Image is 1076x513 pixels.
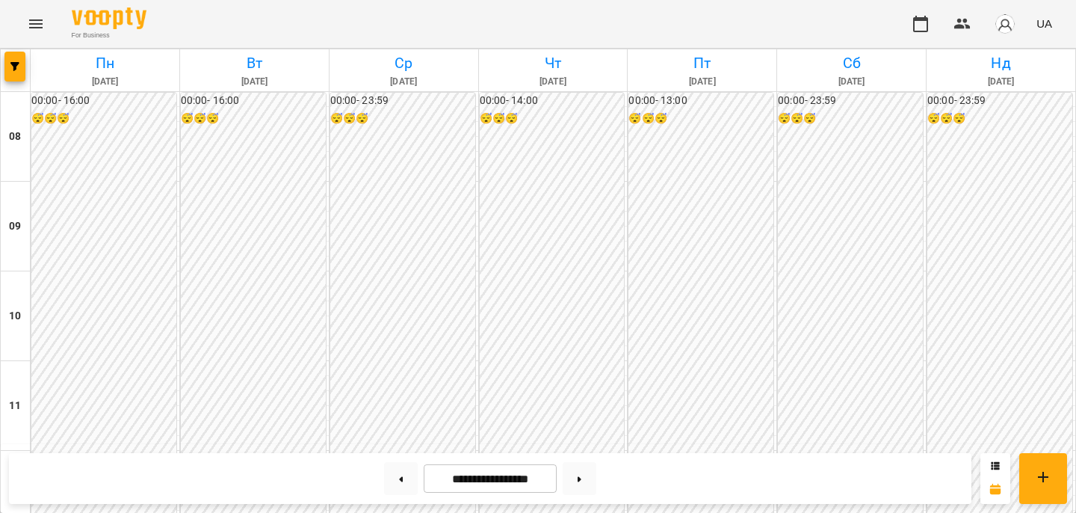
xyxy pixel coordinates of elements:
h6: [DATE] [332,75,476,89]
h6: [DATE] [33,75,177,89]
h6: 11 [9,398,21,414]
h6: 00:00 - 14:00 [480,93,625,109]
h6: 😴😴😴 [330,111,475,127]
span: UA [1036,16,1052,31]
h6: 09 [9,218,21,235]
button: Menu [18,6,54,42]
h6: Чт [481,52,625,75]
h6: [DATE] [929,75,1073,89]
h6: 😴😴😴 [927,111,1072,127]
h6: 00:00 - 13:00 [628,93,773,109]
h6: 00:00 - 23:59 [927,93,1072,109]
h6: Нд [929,52,1073,75]
h6: Сб [779,52,924,75]
span: For Business [72,31,146,40]
h6: 😴😴😴 [628,111,773,127]
h6: 00:00 - 16:00 [181,93,326,109]
h6: [DATE] [481,75,625,89]
h6: 10 [9,308,21,325]
h6: Пн [33,52,177,75]
h6: 00:00 - 23:59 [330,93,475,109]
h6: Вт [182,52,327,75]
img: Voopty Logo [72,7,146,29]
h6: 00:00 - 16:00 [31,93,176,109]
h6: [DATE] [630,75,774,89]
h6: [DATE] [779,75,924,89]
h6: 08 [9,129,21,145]
h6: 😴😴😴 [480,111,625,127]
img: avatar_s.png [995,13,1015,34]
h6: Пт [630,52,774,75]
h6: [DATE] [182,75,327,89]
button: UA [1030,10,1058,37]
h6: 😴😴😴 [778,111,923,127]
h6: 😴😴😴 [181,111,326,127]
h6: 😴😴😴 [31,111,176,127]
h6: 00:00 - 23:59 [778,93,923,109]
h6: Ср [332,52,476,75]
